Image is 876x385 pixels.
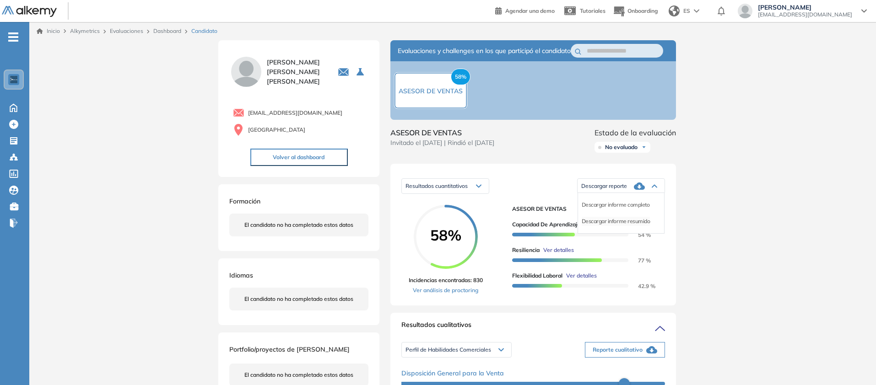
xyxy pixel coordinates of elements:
[627,7,658,14] span: Onboarding
[582,217,650,226] li: Descargar informe resumido
[562,272,597,280] button: Ver detalles
[613,1,658,21] button: Onboarding
[401,320,471,335] span: Resultados cualitativos
[414,228,478,242] span: 58%
[585,342,665,358] button: Reporte cualitativo
[582,200,649,209] li: Descargar informe completo
[593,346,643,354] span: Reporte cualitativo
[229,345,350,353] span: Portfolio/proyectos de [PERSON_NAME]
[398,46,571,56] span: Evaluaciones y challenges en los que participó el candidato
[581,182,627,190] span: Descargar reporte
[540,246,574,254] button: Ver detalles
[248,126,305,134] span: [GEOGRAPHIC_DATA]
[505,7,555,14] span: Agendar una demo
[399,87,463,95] span: ASESOR DE VENTAS
[543,246,574,254] span: Ver detalles
[512,205,658,213] span: ASESOR DE VENTAS
[8,36,18,38] i: -
[229,197,260,205] span: Formación
[244,371,353,379] span: El candidato no ha completado estos datos
[244,221,353,229] span: El candidato no ha completado estos datos
[191,27,217,35] span: Candidato
[627,231,651,238] span: 54 %
[409,276,483,284] span: Incidencias encontradas: 830
[580,7,606,14] span: Tutoriales
[627,257,651,264] span: 77 %
[669,5,680,16] img: world
[244,295,353,303] span: El candidato no ha completado estos datos
[406,182,468,189] span: Resultados cuantitativos
[758,4,852,11] span: [PERSON_NAME]
[641,144,647,150] img: Ícono de flecha
[70,27,100,34] span: Alkymetrics
[229,55,263,89] img: PROFILE_MENU_LOGO_USER
[758,11,852,18] span: [EMAIL_ADDRESS][DOMAIN_NAME]
[390,138,494,148] span: Invitado el [DATE] | Rindió el [DATE]
[495,5,555,16] a: Agendar una demo
[595,127,676,138] span: Estado de la evaluación
[248,109,342,117] span: [EMAIL_ADDRESS][DOMAIN_NAME]
[512,246,540,254] span: Resiliencia
[37,27,60,35] a: Inicio
[605,144,638,151] span: No evaluado
[153,27,181,34] a: Dashboard
[250,149,348,166] button: Volver al dashboard
[451,69,470,85] span: 58%
[694,9,699,13] img: arrow
[401,369,504,378] span: Disposición General para la Venta
[406,346,491,353] span: Perfil de Habilidades Comerciales
[409,286,483,294] a: Ver análisis de proctoring
[267,58,327,86] span: [PERSON_NAME] [PERSON_NAME] [PERSON_NAME]
[229,271,253,279] span: Idiomas
[512,272,562,280] span: Flexibilidad Laboral
[683,7,690,15] span: ES
[566,272,597,280] span: Ver detalles
[390,127,494,138] span: ASESOR DE VENTAS
[10,76,17,83] img: https://assets.alkemy.org/workspaces/1802/d452bae4-97f6-47ab-b3bf-1c40240bc960.jpg
[110,27,143,34] a: Evaluaciones
[512,220,610,229] span: Capacidad de Aprendizaje en Adultos
[2,6,57,17] img: Logo
[627,283,655,289] span: 42.9 %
